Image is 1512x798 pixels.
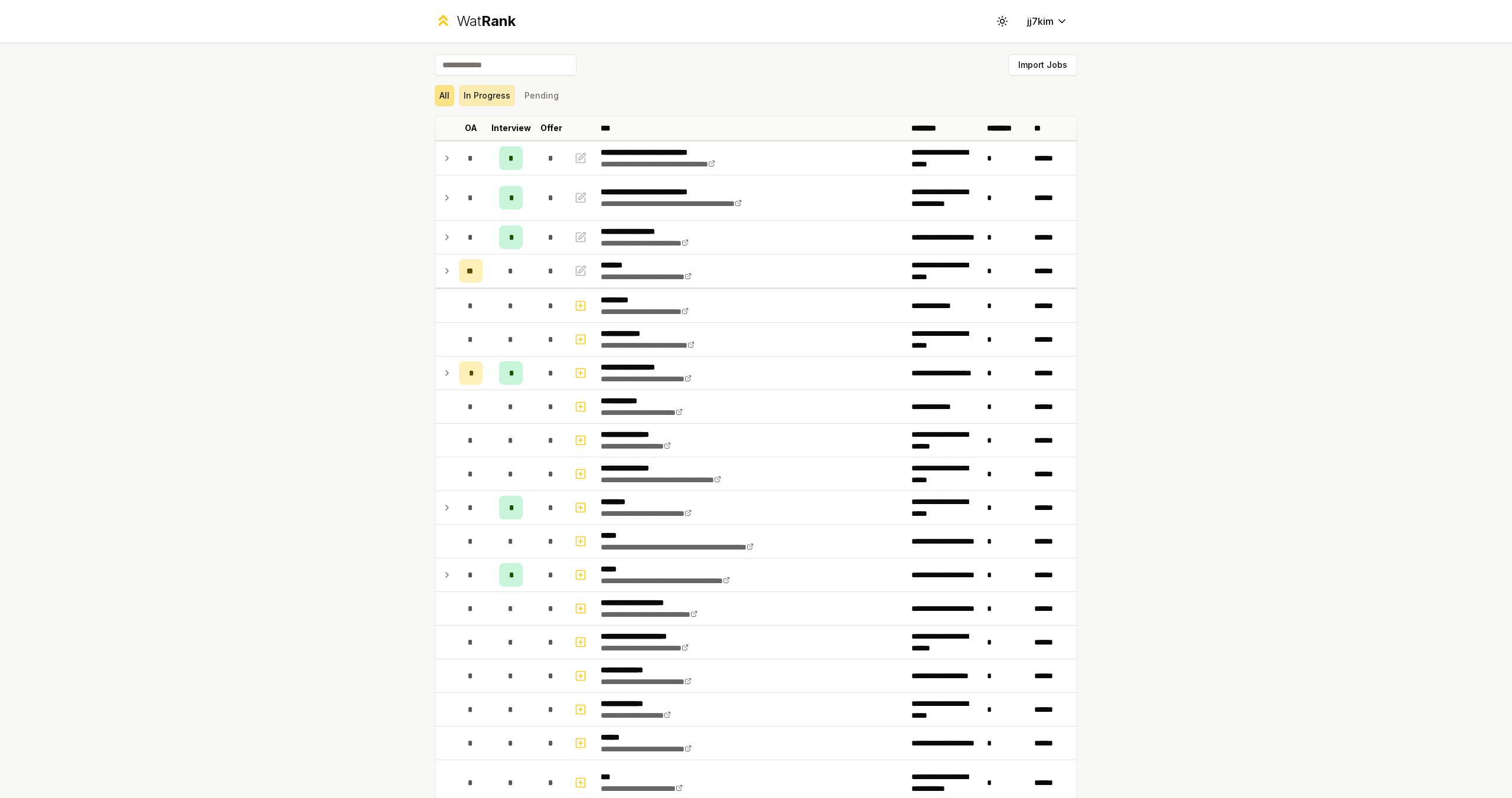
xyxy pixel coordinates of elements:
[435,85,454,106] button: All
[1008,54,1077,76] button: Import Jobs
[1018,11,1077,32] button: jj7kim
[1027,14,1054,28] span: jj7kim
[481,12,516,30] span: Rank
[459,85,515,106] button: In Progress
[457,12,516,31] div: Wat
[465,122,477,134] p: OA
[435,12,516,31] a: WatRank
[520,85,563,106] button: Pending
[491,122,531,134] p: Interview
[540,122,562,134] p: Offer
